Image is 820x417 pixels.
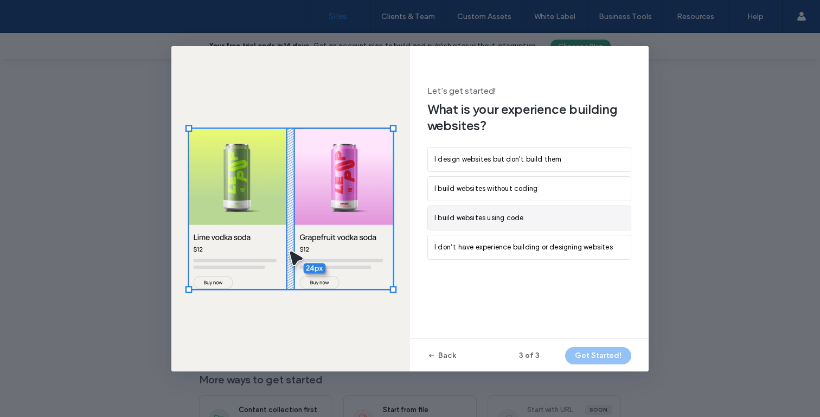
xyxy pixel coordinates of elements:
[434,183,537,194] span: I build websites without coding
[434,154,562,165] span: I design websites but don't build them
[427,85,631,97] span: Let’s get started!
[434,213,523,223] span: I build websites using code
[434,242,613,253] span: I don’t have experience building or designing websites
[427,101,631,134] span: What is your experience building websites?
[25,8,47,17] span: Help
[427,347,456,364] button: Back
[519,350,540,361] span: 3 of 3
[171,46,410,371] img: Registration Form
